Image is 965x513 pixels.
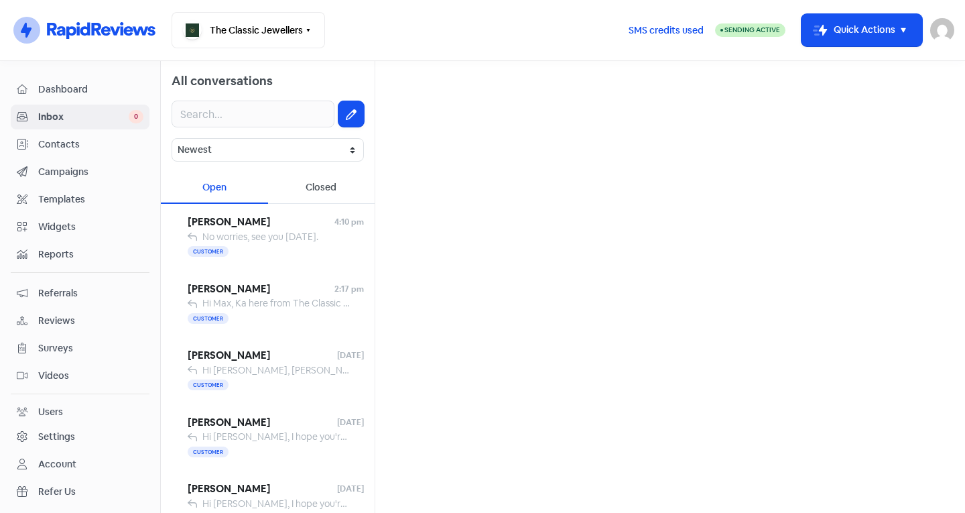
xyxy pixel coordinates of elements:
[11,187,149,212] a: Templates
[909,459,952,500] iframe: chat widget
[334,216,364,228] span: 4:10 pm
[188,415,337,431] span: [PERSON_NAME]
[715,22,785,38] a: Sending Active
[617,22,715,36] a: SMS credits used
[188,313,229,324] span: Customer
[38,192,143,207] span: Templates
[11,452,149,477] a: Account
[38,137,143,152] span: Contacts
[337,416,364,429] span: [DATE]
[11,160,149,184] a: Campaigns
[188,282,334,297] span: [PERSON_NAME]
[11,479,149,504] a: Refer Us
[38,405,63,419] div: Users
[188,215,334,230] span: [PERSON_NAME]
[38,220,143,234] span: Widgets
[11,105,149,129] a: Inbox 0
[188,380,229,390] span: Customer
[38,341,143,355] span: Surveys
[202,231,318,243] span: No worries, see you [DATE].
[38,314,143,328] span: Reviews
[724,25,780,34] span: Sending Active
[188,246,229,257] span: Customer
[930,18,954,42] img: User
[11,77,149,102] a: Dashboard
[334,283,364,295] span: 2:17 pm
[38,165,143,179] span: Campaigns
[188,447,229,457] span: Customer
[11,308,149,333] a: Reviews
[188,481,337,497] span: [PERSON_NAME]
[11,242,149,267] a: Reports
[188,348,337,363] span: [PERSON_NAME]
[129,110,143,123] span: 0
[11,215,149,239] a: Widgets
[11,400,149,424] a: Users
[38,485,143,499] span: Refer Us
[11,336,149,361] a: Surveys
[11,132,149,157] a: Contacts
[38,82,143,97] span: Dashboard
[38,430,75,444] div: Settings
[11,281,149,306] a: Referrals
[172,12,325,48] button: The Classic Jewellers
[38,457,76,471] div: Account
[337,483,364,495] span: [DATE]
[38,369,143,383] span: Videos
[38,110,129,124] span: Inbox
[11,363,149,388] a: Videos
[801,14,922,46] button: Quick Actions
[337,349,364,361] span: [DATE]
[268,172,375,204] div: Closed
[38,286,143,300] span: Referrals
[629,23,704,38] span: SMS credits used
[172,101,334,127] input: Search...
[161,172,268,204] div: Open
[11,424,149,449] a: Settings
[172,73,273,89] span: All conversations
[38,247,143,262] span: Reports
